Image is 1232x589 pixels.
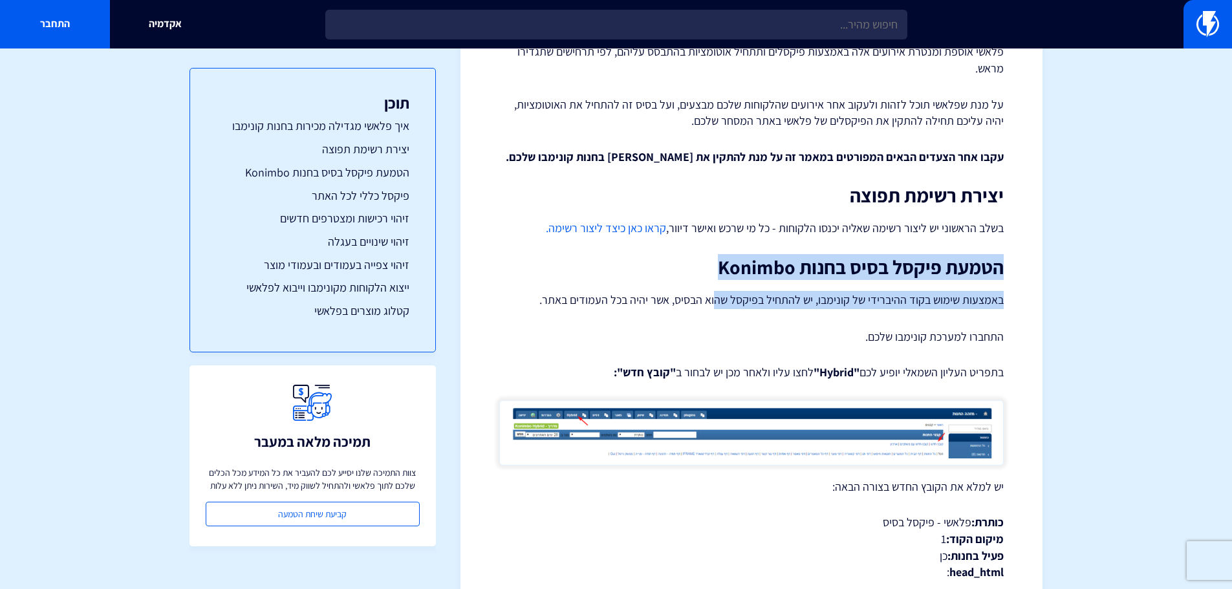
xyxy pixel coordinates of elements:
strong: "קובץ חדש": [614,365,676,380]
p: על מנת שפלאשי תוכל לזהות ולעקוב אחר אירועים שהלקוחות שלכם מבצעים, ועל בסיס זה להתחיל את האוטומציו... [499,96,1004,129]
p: יש למלא את הקובץ החדש בצורה הבאה: [499,478,1004,495]
p: צוות התמיכה שלנו יסייע לכם להעביר את כל המידע מכל הכלים שלכם לתוך פלאשי ולהתחיל לשווק מיד, השירות... [206,466,420,492]
a: זיהוי רכישות ומצטרפים חדשים [216,210,409,227]
h2: הטמעת פיקסל בסיס בחנות Konimbo [499,257,1004,278]
strong: כותרת: [971,515,1004,530]
a: קראו כאן כיצד ליצור רשימה. [546,220,666,235]
a: קביעת שיחת הטמעה [206,502,420,526]
p: פלאשי אוספת ומנטרת אירועים אלה באמצעות פיקסלים ותתחיל אוטומציות בהתבסס עליהם, לפי תרחישים שתגדירו... [499,43,1004,76]
a: איך פלאשי מגדילה מכירות בחנות קונימבו [216,118,409,134]
p: בשלב הראשוני יש ליצור רשימה שאליה יכנסו הלקוחות - כל מי שרכש ואישר דיוור, [499,219,1004,237]
strong: מיקום הקוד: [946,531,1004,546]
strong: עקבו אחר הצעדים הבאים המפורטים במאמר זה על מנת להתקין את [PERSON_NAME] בחנות קונימבו שלכם. [506,149,1004,164]
h3: תוכן [216,94,409,111]
p: בתפריט העליון השמאלי יופיע לכם לחצו עליו ולאחר מכן יש לבחור ב [499,364,1004,381]
strong: head_html [949,564,1004,579]
strong: "Hybrid" [814,365,859,380]
p: באמצעות שימוש בקוד ההיברידי של קונימבו, יש להתחיל בפיקסל שהוא הבסיס, אשר יהיה בכל העמודים באתר. [499,291,1004,309]
a: הטמעת פיקסל בסיס בחנות Konimbo [216,164,409,181]
a: זיהוי שינויים בעגלה [216,233,409,250]
h2: יצירת רשימת תפוצה [499,185,1004,206]
a: יצירת רשימת תפוצה [216,141,409,158]
p: התחברו למערכת קונימבו שלכם. [499,328,1004,345]
a: פיקסל כללי לכל האתר [216,187,409,204]
a: זיהוי צפייה בעמודים ובעמודי מוצר [216,257,409,273]
p: פלאשי - פיקסל בסיס 1 כן : [499,514,1004,581]
a: קטלוג מוצרים בפלאשי [216,303,409,319]
input: חיפוש מהיר... [325,10,907,39]
a: ייצוא הלקוחות מקונימבו וייבוא לפלאשי [216,279,409,296]
h3: תמיכה מלאה במעבר [254,434,371,449]
strong: פעיל בחנות: [947,548,1004,563]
